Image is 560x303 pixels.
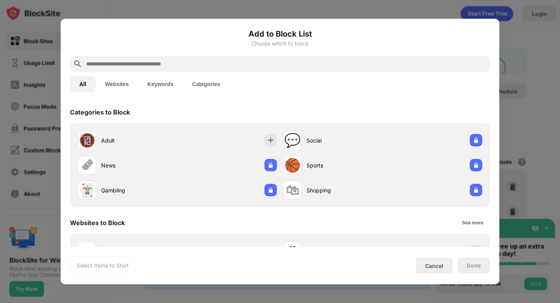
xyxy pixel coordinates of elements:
[138,76,183,92] button: Keywords
[77,262,129,270] div: Select Items to Start
[70,219,125,227] div: Websites to Block
[70,108,130,116] div: Categories to Block
[286,182,299,198] div: 🛍
[183,76,229,92] button: Categories
[306,186,383,194] div: Shopping
[80,157,94,173] div: 🗞
[306,161,383,169] div: Sports
[79,132,95,148] div: 🔞
[82,246,92,255] img: favicons
[79,182,95,198] div: 🃏
[467,262,481,269] div: Done
[101,161,177,169] div: News
[101,186,177,194] div: Gambling
[462,219,483,227] div: See more
[96,76,138,92] button: Websites
[306,247,383,255] div: [DOMAIN_NAME]
[306,136,383,144] div: Social
[425,262,443,269] div: Cancel
[70,41,490,47] div: Choose which to block
[101,247,177,255] div: [DOMAIN_NAME]
[101,136,177,144] div: Adult
[288,246,297,255] img: favicons
[284,132,301,148] div: 💬
[70,76,96,92] button: All
[284,157,301,173] div: 🏀
[70,28,490,40] h6: Add to Block List
[73,59,82,69] img: search.svg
